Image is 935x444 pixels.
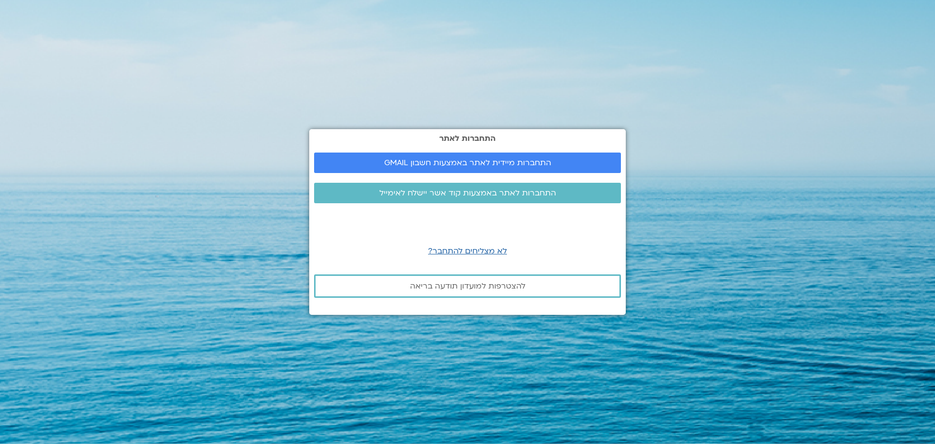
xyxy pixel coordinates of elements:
span: להצטרפות למועדון תודעה בריאה [410,282,525,290]
a: התחברות לאתר באמצעות קוד אשר יישלח לאימייל [314,183,621,203]
span: התחברות לאתר באמצעות קוד אשר יישלח לאימייל [379,189,556,197]
h2: התחברות לאתר [314,134,621,143]
a: להצטרפות למועדון תודעה בריאה [314,274,621,298]
span: התחברות מיידית לאתר באמצעות חשבון GMAIL [384,158,551,167]
a: התחברות מיידית לאתר באמצעות חשבון GMAIL [314,153,621,173]
a: לא מצליחים להתחבר? [428,246,507,256]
